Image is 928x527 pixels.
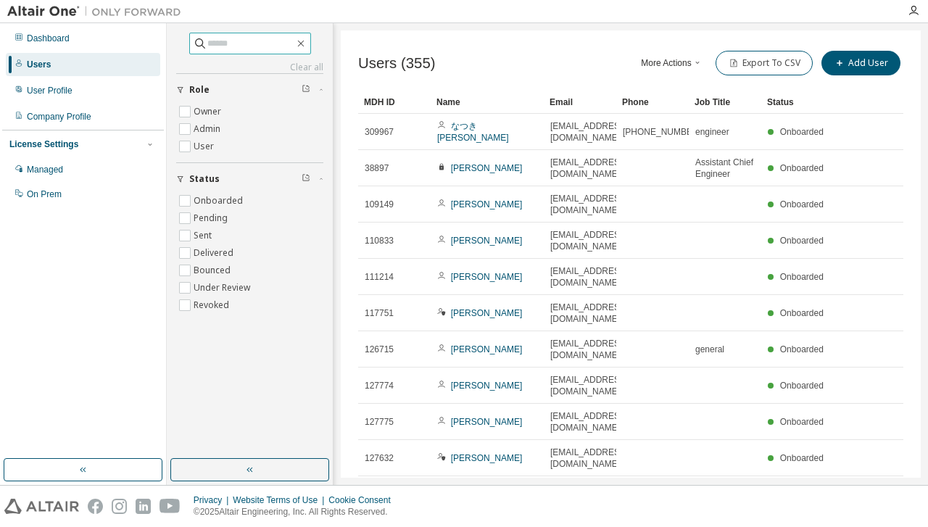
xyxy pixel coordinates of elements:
[622,91,683,114] div: Phone
[365,307,394,319] span: 117751
[780,308,824,318] span: Onboarded
[365,416,394,428] span: 127775
[27,33,70,44] div: Dashboard
[9,138,78,150] div: License Settings
[550,302,628,325] span: [EMAIL_ADDRESS][DOMAIN_NAME]
[451,272,523,282] a: [PERSON_NAME]
[780,453,824,463] span: Onboarded
[550,157,628,180] span: [EMAIL_ADDRESS][DOMAIN_NAME]
[695,344,724,355] span: general
[695,91,755,114] div: Job Title
[194,209,231,227] label: Pending
[194,262,233,279] label: Bounced
[194,120,223,138] label: Admin
[637,51,707,75] button: More Actions
[194,494,233,506] div: Privacy
[194,103,224,120] label: Owner
[365,162,389,174] span: 38897
[623,126,701,138] span: [PHONE_NUMBER]
[365,126,394,138] span: 309967
[780,199,824,209] span: Onboarded
[4,499,79,514] img: altair_logo.svg
[194,244,236,262] label: Delivered
[27,111,91,123] div: Company Profile
[695,157,755,180] span: Assistant Chief Engineer
[194,192,246,209] label: Onboarded
[194,506,399,518] p: © 2025 Altair Engineering, Inc. All Rights Reserved.
[451,308,523,318] a: [PERSON_NAME]
[159,499,181,514] img: youtube.svg
[302,84,310,96] span: Clear filter
[189,173,220,185] span: Status
[550,193,628,216] span: [EMAIL_ADDRESS][DOMAIN_NAME]
[365,271,394,283] span: 111214
[365,452,394,464] span: 127632
[176,62,323,73] a: Clear all
[27,164,63,175] div: Managed
[550,374,628,397] span: [EMAIL_ADDRESS][DOMAIN_NAME]
[550,410,628,433] span: [EMAIL_ADDRESS][DOMAIN_NAME]
[780,127,824,137] span: Onboarded
[27,59,51,70] div: Users
[780,236,824,246] span: Onboarded
[364,91,425,114] div: MDH ID
[451,453,523,463] a: [PERSON_NAME]
[194,279,253,296] label: Under Review
[194,138,217,155] label: User
[27,188,62,200] div: On Prem
[780,381,824,391] span: Onboarded
[365,199,394,210] span: 109149
[189,84,210,96] span: Role
[821,51,900,75] button: Add User
[451,344,523,354] a: [PERSON_NAME]
[233,494,328,506] div: Website Terms of Use
[302,173,310,185] span: Clear filter
[780,272,824,282] span: Onboarded
[451,417,523,427] a: [PERSON_NAME]
[716,51,813,75] button: Export To CSV
[176,163,323,195] button: Status
[780,163,824,173] span: Onboarded
[27,85,72,96] div: User Profile
[550,120,628,144] span: [EMAIL_ADDRESS][DOMAIN_NAME]
[451,381,523,391] a: [PERSON_NAME]
[451,163,523,173] a: [PERSON_NAME]
[550,447,628,470] span: [EMAIL_ADDRESS][DOMAIN_NAME]
[365,344,394,355] span: 126715
[451,236,523,246] a: [PERSON_NAME]
[112,499,127,514] img: instagram.svg
[695,126,729,138] span: engineer
[194,296,232,314] label: Revoked
[328,494,399,506] div: Cookie Consent
[176,74,323,106] button: Role
[767,91,828,114] div: Status
[550,91,610,114] div: Email
[550,229,628,252] span: [EMAIL_ADDRESS][DOMAIN_NAME]
[365,380,394,391] span: 127774
[550,338,628,361] span: [EMAIL_ADDRESS][DOMAIN_NAME]
[780,417,824,427] span: Onboarded
[550,265,628,289] span: [EMAIL_ADDRESS][DOMAIN_NAME]
[358,55,436,72] span: Users (355)
[194,227,215,244] label: Sent
[451,199,523,209] a: [PERSON_NAME]
[780,344,824,354] span: Onboarded
[7,4,188,19] img: Altair One
[136,499,151,514] img: linkedin.svg
[437,121,509,143] a: なつき [PERSON_NAME]
[436,91,538,114] div: Name
[365,235,394,246] span: 110833
[88,499,103,514] img: facebook.svg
